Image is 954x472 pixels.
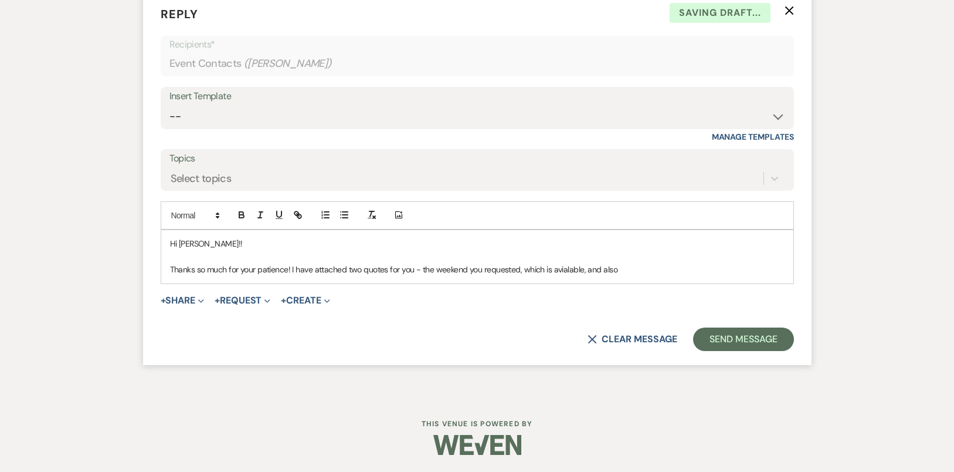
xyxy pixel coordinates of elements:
span: Saving draft... [670,3,770,23]
span: Reply [161,6,198,22]
span: + [281,296,286,305]
button: Send Message [693,328,793,351]
button: Clear message [588,335,677,344]
button: Request [215,296,270,305]
div: Event Contacts [169,52,785,75]
img: Weven Logo [433,424,521,466]
span: ( [PERSON_NAME] ) [244,56,332,72]
div: Insert Template [169,88,785,105]
span: + [215,296,220,305]
p: Recipients* [169,37,785,52]
button: Create [281,296,330,305]
a: Manage Templates [712,132,794,142]
span: + [161,296,166,305]
p: Hi [PERSON_NAME]!! [170,237,785,250]
button: Share [161,296,205,305]
div: Select topics [171,170,232,186]
p: Thanks so much for your patience! I have attached two quotes for you - the weekend you requested,... [170,263,785,276]
label: Topics [169,150,785,167]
